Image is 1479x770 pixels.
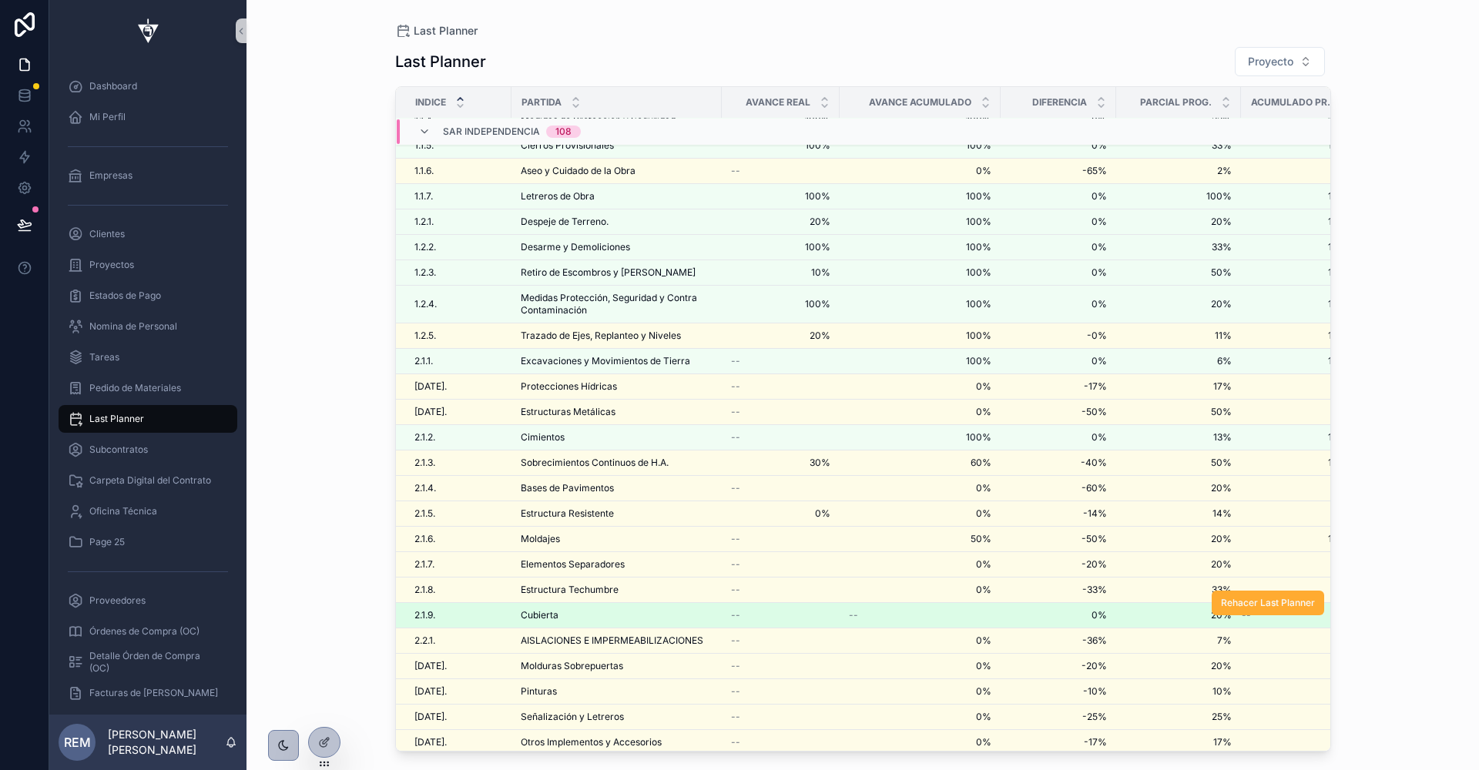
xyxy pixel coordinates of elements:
span: 100% [1242,139,1353,152]
span: 50% [1125,457,1232,469]
a: 2.1.7. [414,558,502,571]
span: Estructura Resistente [521,507,614,520]
a: 100% [849,266,991,279]
span: 100% [1242,298,1353,310]
span: Clientes [89,228,125,240]
a: 30% [731,457,830,469]
span: 20% [1242,558,1353,571]
span: -- [731,558,740,571]
a: 1.1.5. [414,139,502,152]
img: App logo [129,18,166,43]
span: 1.1.7. [414,190,433,203]
span: Elementos Separadores [521,558,625,571]
a: -40% [1010,457,1107,469]
a: 0% [1010,241,1107,253]
a: 20% [1125,482,1232,494]
a: 50% [849,533,991,545]
span: 100% [1242,190,1353,203]
span: 20% [731,216,830,228]
span: Despeje de Terreno. [521,216,609,228]
a: -- [731,558,830,571]
a: 20% [731,330,830,342]
a: [DATE]. [414,406,502,418]
a: 0% [849,380,991,393]
a: 100% [1242,457,1353,469]
a: Empresas [59,162,237,189]
span: 2.1.6. [414,533,435,545]
span: 1.1.5. [414,139,434,152]
a: 0% [1010,298,1107,310]
span: Nomina de Personal [89,320,177,333]
a: Desarme y Demoliciones [521,241,713,253]
span: Bases de Pavimentos [521,482,614,494]
a: 100% [1242,330,1353,342]
a: 2.1.2. [414,431,502,444]
span: 14% [1242,507,1353,520]
a: 0% [849,165,991,177]
span: Estructura Techumbre [521,584,619,596]
a: 2.1.1. [414,355,502,367]
a: 0% [1010,190,1107,203]
span: 100% [849,190,991,203]
a: 100% [849,431,991,444]
span: 1.2.5. [414,330,436,342]
span: 2.1.5. [414,507,435,520]
span: -- [731,380,740,393]
span: -- [731,431,740,444]
a: Protecciones Hídricas [521,380,713,393]
a: Last Planner [59,405,237,433]
a: Moldajes [521,533,713,545]
a: Bases de Pavimentos [521,482,713,494]
span: -50% [1010,533,1107,545]
span: Retiro de Escombros y [PERSON_NAME] [521,266,696,279]
a: Cimientos [521,431,713,444]
a: 100% [849,298,991,310]
span: Subcontratos [89,444,148,456]
a: 0% [1010,266,1107,279]
span: 0% [849,406,991,418]
span: Rehacer Last Planner [1221,597,1315,609]
span: 2.1.2. [414,431,435,444]
a: 100% [731,190,830,203]
a: Trazado de Ejes, Replanteo y Niveles [521,330,713,342]
span: Trazado de Ejes, Replanteo y Niveles [521,330,681,342]
span: -- [849,609,858,621]
a: 0% [1010,431,1107,444]
span: 100% [849,139,991,152]
a: 100% [849,355,991,367]
a: -- [731,584,830,596]
a: 1.1.7. [414,190,502,203]
a: 100% [849,330,991,342]
a: 20% [1125,298,1232,310]
a: Subcontratos [59,436,237,464]
span: 0% [731,507,830,520]
span: 33% [1242,584,1353,596]
a: 2.1.8. [414,584,502,596]
a: 11% [1125,330,1232,342]
a: 60% [1242,482,1353,494]
span: Cierros Provisionales [521,139,614,152]
span: -33% [1010,584,1107,596]
a: Tareas [59,343,237,371]
a: 50% [1242,406,1353,418]
a: 100% [1242,431,1353,444]
a: 0% [1010,216,1107,228]
span: 100% [731,241,830,253]
a: 0% [849,558,991,571]
a: -20% [1010,558,1107,571]
a: Dashboard [59,72,237,100]
span: -50% [1010,406,1107,418]
span: 33% [1125,241,1232,253]
a: -0% [1010,330,1107,342]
